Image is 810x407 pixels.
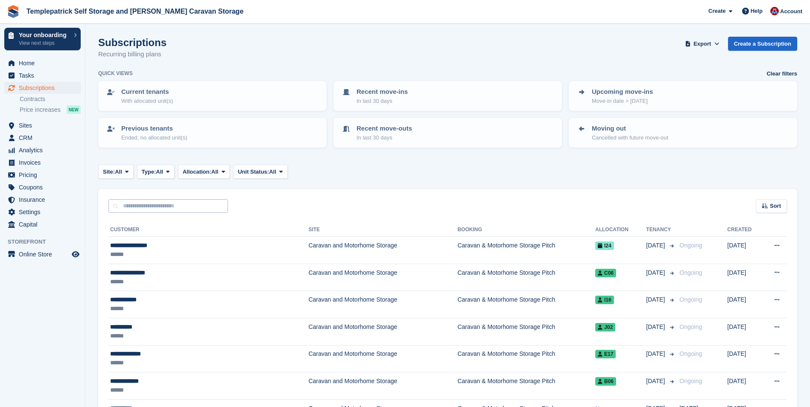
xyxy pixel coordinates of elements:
[646,268,667,277] span: [DATE]
[570,119,796,147] a: Moving out Cancelled with future move-out
[67,105,81,114] div: NEW
[728,37,797,51] a: Create a Subscription
[269,168,276,176] span: All
[457,345,595,372] td: Caravan & Motorhome Storage Pitch
[4,82,81,94] a: menu
[137,165,175,179] button: Type: All
[595,223,646,237] th: Allocation
[20,106,61,114] span: Price increases
[4,132,81,144] a: menu
[103,168,115,176] span: Site:
[727,223,762,237] th: Created
[595,323,615,331] span: J02
[4,218,81,230] a: menu
[4,119,81,131] a: menu
[308,237,457,264] td: Caravan and Motorhome Storage
[156,168,163,176] span: All
[357,134,412,142] p: In last 30 days
[457,223,595,237] th: Booking
[727,264,762,291] td: [DATE]
[646,223,676,237] th: Tenancy
[4,206,81,218] a: menu
[592,134,668,142] p: Cancelled with future move-out
[20,105,81,114] a: Price increases NEW
[183,168,211,176] span: Allocation:
[7,5,20,18] img: stora-icon-8386f47178a22dfd0bd8f6a31ec36ba5ce8667c1dd55bd0f319d3a0aa187defe.svg
[4,28,81,50] a: Your onboarding View next steps
[4,157,81,169] a: menu
[211,168,219,176] span: All
[19,82,70,94] span: Subscriptions
[19,248,70,260] span: Online Store
[19,169,70,181] span: Pricing
[334,82,561,110] a: Recent move-ins In last 30 days
[19,70,70,81] span: Tasks
[592,97,653,105] p: Move-in date > [DATE]
[99,82,326,110] a: Current tenants With allocated unit(s)
[121,87,173,97] p: Current tenants
[8,238,85,246] span: Storefront
[19,157,70,169] span: Invoices
[457,291,595,318] td: Caravan & Motorhome Storage Pitch
[98,165,134,179] button: Site: All
[751,7,763,15] span: Help
[679,296,702,303] span: Ongoing
[684,37,721,51] button: Export
[693,40,711,48] span: Export
[780,7,802,16] span: Account
[19,181,70,193] span: Coupons
[595,241,614,250] span: I24
[357,124,412,134] p: Recent move-outs
[308,318,457,345] td: Caravan and Motorhome Storage
[115,168,122,176] span: All
[646,377,667,386] span: [DATE]
[70,249,81,259] a: Preview store
[679,269,702,276] span: Ongoing
[4,57,81,69] a: menu
[679,378,702,384] span: Ongoing
[570,82,796,110] a: Upcoming move-ins Move-in date > [DATE]
[19,194,70,206] span: Insurance
[592,124,668,134] p: Moving out
[308,223,457,237] th: Site
[646,349,667,358] span: [DATE]
[679,350,702,357] span: Ongoing
[108,223,308,237] th: Customer
[19,57,70,69] span: Home
[238,168,269,176] span: Unit Status:
[646,295,667,304] span: [DATE]
[121,124,187,134] p: Previous tenants
[19,206,70,218] span: Settings
[646,323,667,331] span: [DATE]
[99,119,326,147] a: Previous tenants Ended, no allocated unit(s)
[308,345,457,372] td: Caravan and Motorhome Storage
[98,70,133,77] h6: Quick views
[595,269,616,277] span: C06
[457,264,595,291] td: Caravan & Motorhome Storage Pitch
[595,350,616,358] span: E17
[357,87,408,97] p: Recent move-ins
[308,291,457,318] td: Caravan and Motorhome Storage
[727,237,762,264] td: [DATE]
[646,241,667,250] span: [DATE]
[98,49,167,59] p: Recurring billing plans
[98,37,167,48] h1: Subscriptions
[4,248,81,260] a: menu
[770,202,781,210] span: Sort
[727,318,762,345] td: [DATE]
[595,377,616,386] span: B06
[457,372,595,400] td: Caravan & Motorhome Storage Pitch
[727,291,762,318] td: [DATE]
[592,87,653,97] p: Upcoming move-ins
[19,119,70,131] span: Sites
[19,39,70,47] p: View next steps
[308,372,457,400] td: Caravan and Motorhome Storage
[357,97,408,105] p: In last 30 days
[142,168,156,176] span: Type:
[23,4,247,18] a: Templepatrick Self Storage and [PERSON_NAME] Caravan Storage
[19,144,70,156] span: Analytics
[766,70,797,78] a: Clear filters
[308,264,457,291] td: Caravan and Motorhome Storage
[4,144,81,156] a: menu
[19,218,70,230] span: Capital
